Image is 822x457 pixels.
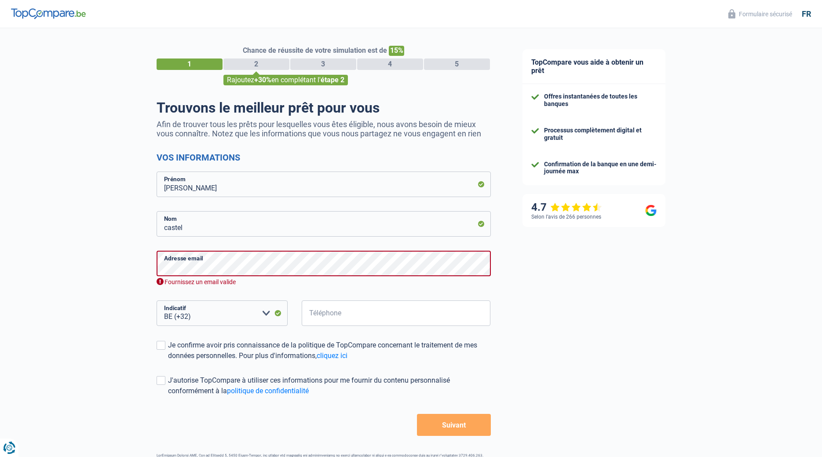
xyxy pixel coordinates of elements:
[389,46,404,56] span: 15%
[544,127,657,142] div: Processus complètement digital et gratuit
[357,58,423,70] div: 4
[424,58,490,70] div: 5
[302,300,491,326] input: 401020304
[531,214,601,220] div: Selon l’avis de 266 personnes
[157,99,491,116] h1: Trouvons le meilleur prêt pour vous
[802,9,811,19] div: fr
[243,46,387,55] span: Chance de réussite de votre simulation est de
[223,58,289,70] div: 2
[227,387,309,395] a: politique de confidentialité
[157,120,491,138] p: Afin de trouver tous les prêts pour lesquelles vous êtes éligible, nous avons besoin de mieux vou...
[531,201,602,214] div: 4.7
[168,340,491,361] div: Je confirme avoir pris connaissance de la politique de TopCompare concernant le traitement de mes...
[157,58,223,70] div: 1
[544,93,657,108] div: Offres instantanées de toutes les banques
[321,76,344,84] span: étape 2
[290,58,356,70] div: 3
[157,152,491,163] h2: Vos informations
[223,75,348,85] div: Rajoutez en complétant l'
[544,161,657,175] div: Confirmation de la banque en une demi-journée max
[417,414,490,436] button: Suivant
[11,8,86,19] img: TopCompare Logo
[317,351,347,360] a: cliquez ici
[254,76,271,84] span: +30%
[723,7,797,21] button: Formulaire sécurisé
[157,278,491,286] div: Fournissez un email valide
[522,49,665,84] div: TopCompare vous aide à obtenir un prêt
[168,375,491,396] div: J'autorise TopCompare à utiliser ces informations pour me fournir du contenu personnalisé conform...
